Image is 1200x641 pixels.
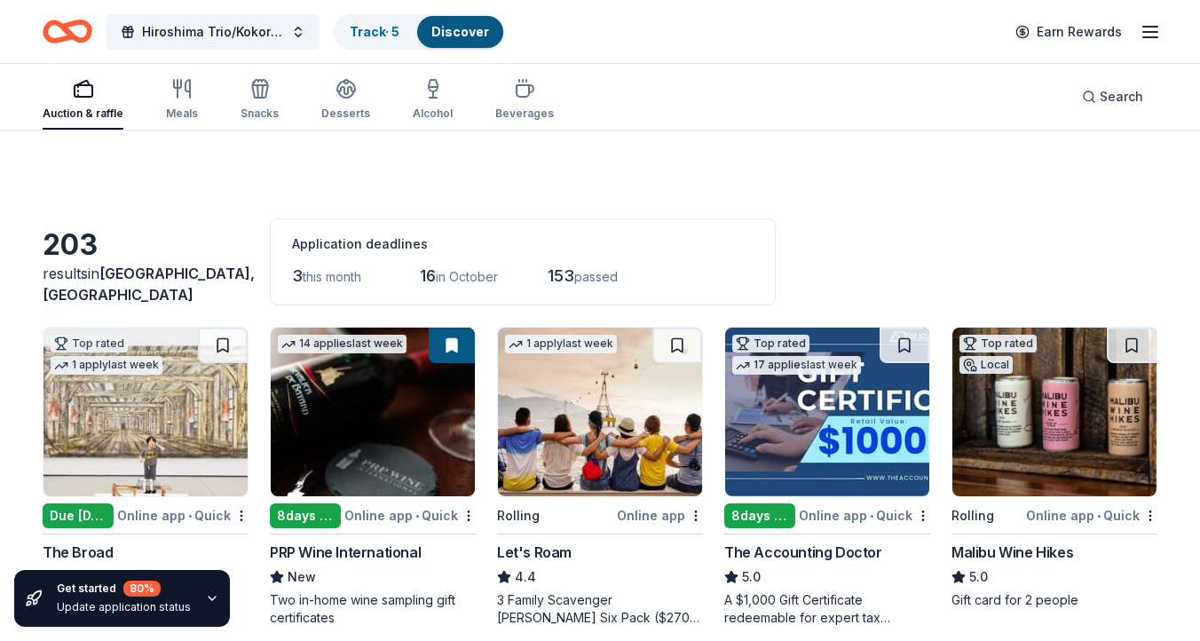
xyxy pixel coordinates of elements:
[270,542,421,563] div: PRP Wine International
[1100,86,1143,107] span: Search
[350,24,399,39] a: Track· 5
[742,566,761,588] span: 5.0
[495,107,554,121] div: Beverages
[271,328,475,496] img: Image for PRP Wine International
[1026,504,1157,526] div: Online app Quick
[724,327,930,627] a: Image for The Accounting DoctorTop rated17 applieslast week8days leftOnline app•QuickThe Accounti...
[732,356,861,375] div: 17 applies last week
[43,328,248,496] img: Image for The Broad
[270,591,476,627] div: Two in-home wine sampling gift certificates
[724,591,930,627] div: A $1,000 Gift Certificate redeemable for expert tax preparation or tax resolution services—recipi...
[292,233,754,255] div: Application deadlines
[436,269,498,284] span: in October
[43,542,113,563] div: The Broad
[724,503,795,528] div: 8 days left
[241,107,279,121] div: Snacks
[117,504,249,526] div: Online app Quick
[334,14,505,50] button: Track· 5Discover
[1068,79,1157,115] button: Search
[498,328,702,496] img: Image for Let's Roam
[51,356,162,375] div: 1 apply last week
[431,24,489,39] a: Discover
[43,11,92,52] a: Home
[548,266,574,285] span: 153
[732,335,809,352] div: Top rated
[43,327,249,609] a: Image for The BroadTop rated1 applylast weekDue [DATE]Online app•QuickThe Broad5.04 general admis...
[188,509,192,523] span: •
[420,266,436,285] span: 16
[303,269,361,284] span: this month
[43,71,123,130] button: Auction & raffle
[951,542,1073,563] div: Malibu Wine Hikes
[799,504,930,526] div: Online app Quick
[166,107,198,121] div: Meals
[43,265,255,304] span: [GEOGRAPHIC_DATA], [GEOGRAPHIC_DATA]
[617,504,703,526] div: Online app
[123,581,161,597] div: 80 %
[725,328,929,496] img: Image for The Accounting Doctor
[724,542,882,563] div: The Accounting Doctor
[951,327,1157,609] a: Image for Malibu Wine HikesTop ratedLocalRollingOnline app•QuickMalibu Wine Hikes5.0Gift card for...
[505,335,617,353] div: 1 apply last week
[270,327,476,627] a: Image for PRP Wine International14 applieslast week8days leftOnline app•QuickPRP Wine Internation...
[142,21,284,43] span: Hiroshima Trio/Kokoro Dance
[321,107,370,121] div: Desserts
[292,266,303,285] span: 3
[43,503,114,528] div: Due [DATE]
[43,265,255,304] span: in
[497,327,703,627] a: Image for Let's Roam1 applylast weekRollingOnline appLet's Roam4.43 Family Scavenger [PERSON_NAME...
[413,71,453,130] button: Alcohol
[166,71,198,130] button: Meals
[270,503,341,528] div: 8 days left
[43,227,249,263] div: 203
[344,504,476,526] div: Online app Quick
[515,566,536,588] span: 4.4
[57,600,191,614] div: Update application status
[959,335,1037,352] div: Top rated
[1097,509,1101,523] span: •
[969,566,988,588] span: 5.0
[413,107,453,121] div: Alcohol
[43,263,249,305] div: results
[951,505,994,526] div: Rolling
[1005,16,1133,48] a: Earn Rewards
[415,509,419,523] span: •
[951,591,1157,609] div: Gift card for 2 people
[952,328,1157,496] img: Image for Malibu Wine Hikes
[278,335,407,353] div: 14 applies last week
[43,107,123,121] div: Auction & raffle
[497,542,572,563] div: Let's Roam
[241,71,279,130] button: Snacks
[959,356,1013,374] div: Local
[574,269,618,284] span: passed
[57,581,191,597] div: Get started
[497,591,703,627] div: 3 Family Scavenger [PERSON_NAME] Six Pack ($270 Value), 2 Date Night Scavenger [PERSON_NAME] Two ...
[321,71,370,130] button: Desserts
[497,505,540,526] div: Rolling
[107,14,320,50] button: Hiroshima Trio/Kokoro Dance
[870,509,873,523] span: •
[495,71,554,130] button: Beverages
[51,335,128,352] div: Top rated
